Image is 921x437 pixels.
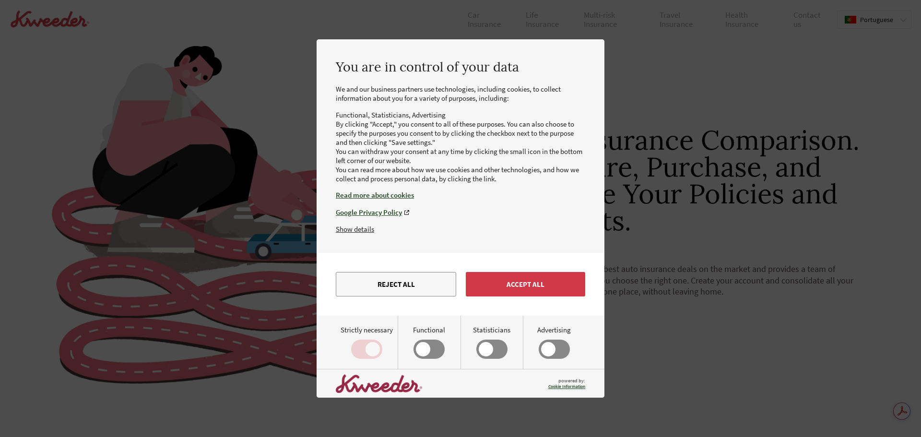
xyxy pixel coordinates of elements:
[336,224,374,234] button: Show details
[336,272,456,296] button: Reject all
[336,165,579,183] font: You can read more about how we use cookies and other technologies, and how we collect and process...
[336,190,585,200] a: Read more about cookies
[336,110,368,119] font: Functional
[412,110,446,119] font: Advertising
[378,280,415,289] font: Reject all
[558,378,585,384] font: powered by:
[548,384,585,390] a: Cookie Information
[466,272,585,296] button: Accept all
[507,280,544,289] font: Accept all
[371,110,409,119] font: Statisticians
[336,59,519,75] font: You are in control of your data
[336,119,574,147] font: By clicking "Accept," you consent to all of these purposes. You can also choose to specify the pu...
[336,190,414,200] font: Read more about cookies
[336,147,582,165] font: You can withdraw your consent at any time by clicking the small icon in the bottom left corner of...
[336,208,585,217] a: Google Privacy Policy
[336,374,422,393] img: logo
[336,84,561,103] font: We and our business partners use technologies, including cookies, to collect information about yo...
[317,253,604,316] div: menu
[336,208,402,217] font: Google Privacy Policy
